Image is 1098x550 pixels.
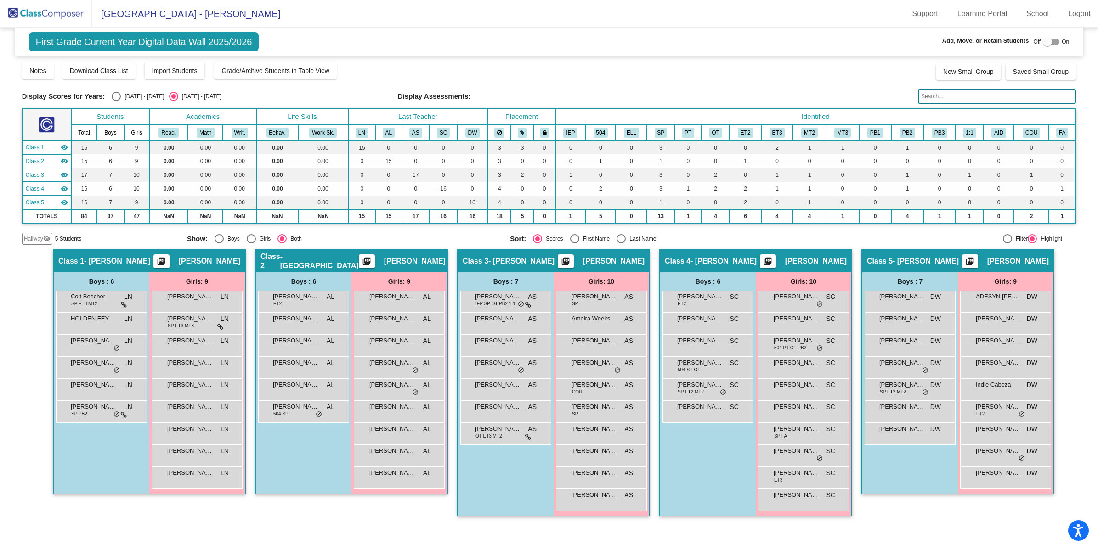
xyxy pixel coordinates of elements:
[124,154,149,168] td: 9
[761,182,793,196] td: 1
[682,128,694,138] button: PT
[555,109,1075,125] th: Identified
[616,182,647,196] td: 0
[97,182,124,196] td: 6
[963,128,976,138] button: 1:1
[702,196,730,209] td: 0
[71,168,97,182] td: 17
[71,109,150,125] th: Students
[647,209,674,223] td: 13
[375,125,402,140] th: Abigail Lyon
[936,63,1001,80] button: New Small Group
[23,209,71,223] td: TOTALS
[555,196,585,209] td: 0
[956,196,984,209] td: 0
[61,185,68,192] mat-icon: visibility
[793,196,826,209] td: 1
[956,182,984,196] td: 0
[761,168,793,182] td: 1
[770,128,785,138] button: ET3
[488,154,511,168] td: 3
[402,196,430,209] td: 0
[585,140,616,154] td: 0
[1049,154,1075,168] td: 0
[511,140,533,154] td: 3
[984,140,1014,154] td: 0
[26,185,44,193] span: Class 4
[511,196,533,209] td: 0
[585,196,616,209] td: 0
[558,254,574,268] button: Print Students Details
[932,128,947,138] button: PB3
[891,154,923,168] td: 0
[563,128,577,138] button: IEP
[560,257,571,269] mat-icon: picture_as_pdf
[984,182,1014,196] td: 0
[647,154,674,168] td: 1
[256,209,298,223] td: NaN
[402,140,430,154] td: 0
[298,154,348,168] td: 0.00
[488,168,511,182] td: 3
[826,182,859,196] td: 0
[124,140,149,154] td: 9
[793,182,826,196] td: 1
[616,209,647,223] td: 0
[62,62,136,79] button: Download Class List
[223,168,256,182] td: 0.00
[942,36,1029,45] span: Add, Move, or Retain Students
[730,140,761,154] td: 0
[1049,125,1075,140] th: Food Allergy
[674,196,702,209] td: 0
[956,140,984,154] td: 0
[26,143,44,152] span: Class 1
[348,109,488,125] th: Last Teacher
[1019,6,1056,21] a: School
[511,125,533,140] th: Keep with students
[149,154,188,168] td: 0.00
[1014,196,1049,209] td: 0
[956,168,984,182] td: 1
[223,182,256,196] td: 0.00
[197,128,214,138] button: Math
[762,257,773,269] mat-icon: picture_as_pdf
[534,196,556,209] td: 0
[647,196,674,209] td: 1
[585,125,616,140] th: 504 Plan
[534,209,556,223] td: 0
[149,182,188,196] td: 0.00
[859,154,891,168] td: 0
[124,196,149,209] td: 9
[555,168,585,182] td: 1
[402,154,430,168] td: 0
[465,128,480,138] button: DW
[124,209,149,223] td: 47
[647,168,674,182] td: 3
[984,168,1014,182] td: 0
[488,209,511,223] td: 18
[923,168,956,182] td: 0
[555,125,585,140] th: Individualized Education Plan
[188,209,223,223] td: NaN
[730,168,761,182] td: 0
[801,128,818,138] button: MT2
[188,154,223,168] td: 0.00
[402,168,430,182] td: 17
[950,6,1015,21] a: Learning Portal
[149,109,256,125] th: Academics
[488,196,511,209] td: 4
[760,254,776,268] button: Print Students Details
[647,125,674,140] th: Speech Services
[97,154,124,168] td: 6
[859,196,891,209] td: 0
[923,125,956,140] th: PBIS Tier 3
[956,125,984,140] th: 1:1 Aide Support
[923,196,956,209] td: 0
[1014,125,1049,140] th: Receives Counseling
[964,257,975,269] mat-icon: picture_as_pdf
[984,154,1014,168] td: 0
[674,182,702,196] td: 1
[674,140,702,154] td: 0
[1006,63,1076,80] button: Saved Small Group
[71,209,97,223] td: 84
